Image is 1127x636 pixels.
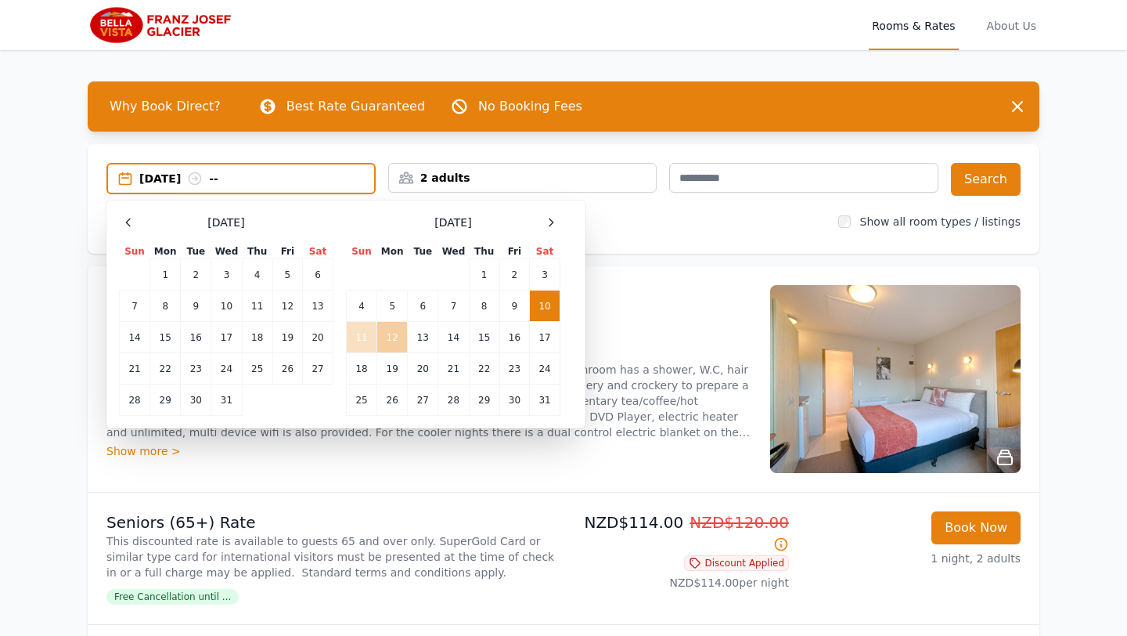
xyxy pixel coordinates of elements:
td: 4 [242,259,272,291]
img: Bella Vista Franz Josef Glacier [88,6,238,44]
td: 21 [120,353,150,385]
td: 28 [438,385,469,416]
td: 27 [408,385,438,416]
span: Why Book Direct? [97,91,233,122]
th: Mon [150,244,181,259]
p: Best Rate Guaranteed [286,97,425,116]
th: Mon [377,244,408,259]
span: NZD$120.00 [690,513,789,532]
td: 3 [211,259,242,291]
td: 15 [469,322,499,353]
td: 5 [377,291,408,322]
td: 14 [438,322,469,353]
td: 30 [499,385,529,416]
td: 21 [438,353,469,385]
td: 24 [211,353,242,385]
th: Tue [408,244,438,259]
td: 8 [150,291,181,322]
td: 17 [530,322,560,353]
td: 2 [499,259,529,291]
td: 16 [499,322,529,353]
span: Free Cancellation until ... [106,589,239,605]
p: This discounted rate is available to guests 65 and over only. SuperGold Card or similar type card... [106,533,557,580]
td: 10 [530,291,560,322]
td: 24 [530,353,560,385]
th: Sun [120,244,150,259]
td: 13 [408,322,438,353]
td: 8 [469,291,499,322]
span: [DATE] [207,215,244,230]
td: 29 [150,385,181,416]
td: 9 [499,291,529,322]
td: 22 [469,353,499,385]
td: 20 [408,353,438,385]
span: Discount Applied [684,555,789,571]
td: 10 [211,291,242,322]
td: 25 [242,353,272,385]
p: Seniors (65+) Rate [106,511,557,533]
td: 2 [181,259,211,291]
th: Thu [469,244,499,259]
th: Tue [181,244,211,259]
div: [DATE] -- [139,171,374,186]
td: 25 [347,385,377,416]
td: 27 [303,353,333,385]
th: Fri [272,244,302,259]
th: Wed [438,244,469,259]
td: 19 [272,322,302,353]
td: 6 [408,291,438,322]
td: 12 [377,322,408,353]
td: 5 [272,259,302,291]
td: 31 [211,385,242,416]
span: [DATE] [434,215,471,230]
div: Show more > [106,443,751,459]
td: 16 [181,322,211,353]
td: 7 [438,291,469,322]
button: Search [951,163,1021,196]
td: 19 [377,353,408,385]
th: Sat [530,244,560,259]
td: 11 [347,322,377,353]
td: 6 [303,259,333,291]
p: No Booking Fees [478,97,582,116]
td: 18 [347,353,377,385]
th: Sun [347,244,377,259]
button: Book Now [931,511,1021,544]
th: Thu [242,244,272,259]
td: 17 [211,322,242,353]
p: NZD$114.00 [570,511,789,555]
p: NZD$114.00 per night [570,575,789,591]
td: 14 [120,322,150,353]
th: Fri [499,244,529,259]
td: 12 [272,291,302,322]
td: 11 [242,291,272,322]
label: Show all room types / listings [860,215,1021,228]
th: Wed [211,244,242,259]
td: 31 [530,385,560,416]
td: 9 [181,291,211,322]
td: 13 [303,291,333,322]
td: 23 [499,353,529,385]
td: 4 [347,291,377,322]
td: 20 [303,322,333,353]
td: 26 [272,353,302,385]
td: 26 [377,385,408,416]
td: 30 [181,385,211,416]
td: 7 [120,291,150,322]
td: 23 [181,353,211,385]
td: 18 [242,322,272,353]
p: 1 night, 2 adults [801,551,1021,566]
td: 3 [530,259,560,291]
div: 2 adults [389,170,657,186]
td: 22 [150,353,181,385]
td: 15 [150,322,181,353]
td: 1 [469,259,499,291]
td: 1 [150,259,181,291]
th: Sat [303,244,333,259]
td: 29 [469,385,499,416]
td: 28 [120,385,150,416]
